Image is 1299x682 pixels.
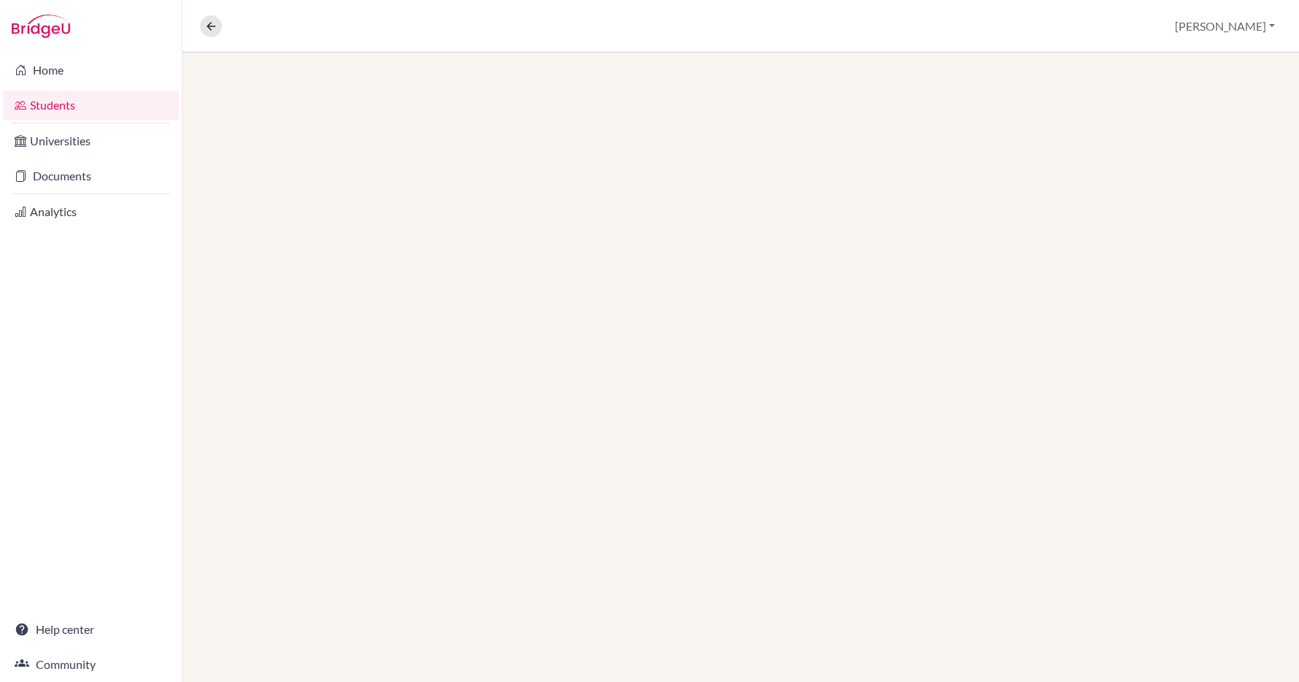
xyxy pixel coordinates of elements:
img: Bridge-U [12,15,70,38]
a: Analytics [3,197,179,226]
a: Documents [3,161,179,191]
a: Community [3,650,179,679]
a: Students [3,91,179,120]
a: Help center [3,615,179,644]
a: Home [3,55,179,85]
a: Universities [3,126,179,156]
button: [PERSON_NAME] [1168,12,1281,40]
